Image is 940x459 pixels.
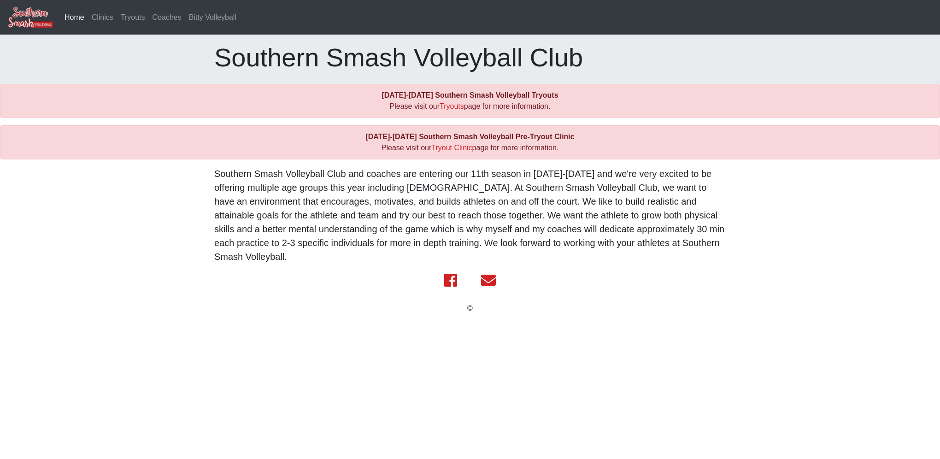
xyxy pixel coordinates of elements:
[61,8,88,27] a: Home
[149,8,185,27] a: Coaches
[431,144,472,152] a: Tryout Clinic
[382,91,558,99] b: [DATE]-[DATE] Southern Smash Volleyball Tryouts
[214,42,726,73] h1: Southern Smash Volleyball Club
[117,8,149,27] a: Tryouts
[365,133,574,141] b: [DATE]-[DATE] Southern Smash Volleyball Pre-Tryout Clinic
[185,8,240,27] a: Bitty Volleyball
[7,6,53,29] img: Southern Smash Volleyball
[214,167,726,264] p: Southern Smash Volleyball Club and coaches are entering our 11th season in [DATE]-[DATE] and we'r...
[88,8,117,27] a: Clinics
[440,102,464,110] a: Tryouts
